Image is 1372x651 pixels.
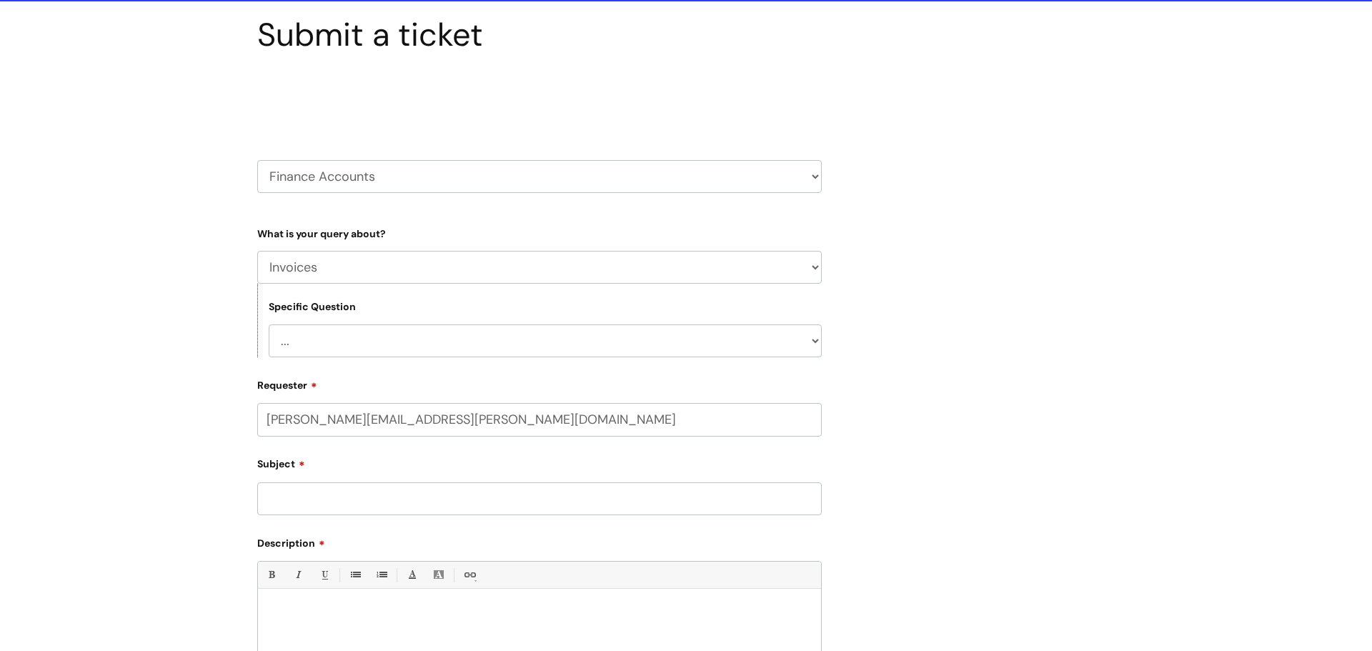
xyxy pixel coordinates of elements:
[257,374,822,392] label: Requester
[269,301,356,313] label: Specific Question
[257,453,822,470] label: Subject
[289,566,307,584] a: Italic (Ctrl-I)
[372,566,390,584] a: 1. Ordered List (Ctrl-Shift-8)
[262,566,280,584] a: Bold (Ctrl-B)
[346,566,364,584] a: • Unordered List (Ctrl-Shift-7)
[257,403,822,436] input: Email
[257,87,822,114] h2: Select issue type
[257,532,822,550] label: Description
[257,225,822,240] label: What is your query about?
[460,566,478,584] a: Link
[257,16,822,54] h1: Submit a ticket
[429,566,447,584] a: Back Color
[403,566,421,584] a: Font Color
[315,566,333,584] a: Underline(Ctrl-U)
